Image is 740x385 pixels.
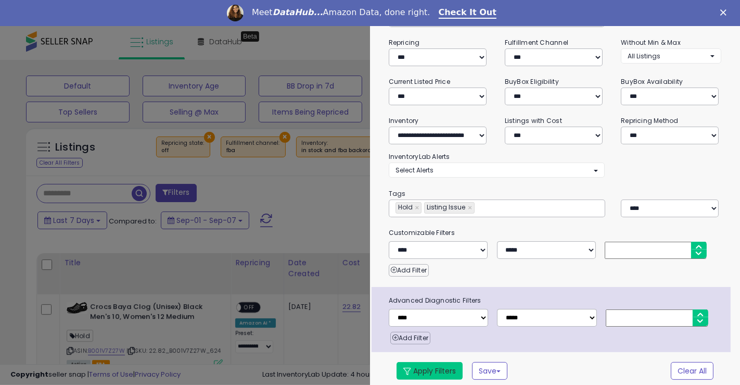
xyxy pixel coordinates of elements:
img: Profile image for Georgie [227,5,244,21]
span: Hold [396,203,413,212]
a: × [468,203,474,213]
a: Check It Out [439,7,497,19]
button: Add Filter [389,264,429,277]
div: Meet Amazon Data, done right. [252,7,430,18]
small: InventoryLab Alerts [389,152,450,161]
button: All Listings [621,48,721,64]
button: Select Alerts [389,163,605,178]
small: Repricing [389,38,420,47]
div: Close [720,9,731,16]
small: Tags [381,188,730,200]
button: Save [472,362,507,380]
small: Fulfillment Channel [505,38,568,47]
small: Listings with Cost [505,116,562,125]
small: Inventory [389,116,419,125]
button: Add Filter [390,332,430,344]
span: All Listings [628,52,660,60]
button: Apply Filters [397,362,463,380]
small: Without Min & Max [621,38,681,47]
span: Select Alerts [395,166,433,175]
span: Advanced Diagnostic Filters [381,295,731,306]
i: DataHub... [273,7,323,17]
small: Current Listed Price [389,77,450,86]
span: Listing Issue [425,203,465,212]
small: BuyBox Eligibility [505,77,559,86]
small: Customizable Filters [381,227,730,239]
small: BuyBox Availability [621,77,683,86]
button: Clear All [671,362,713,380]
a: × [415,203,422,213]
small: Repricing Method [621,116,679,125]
